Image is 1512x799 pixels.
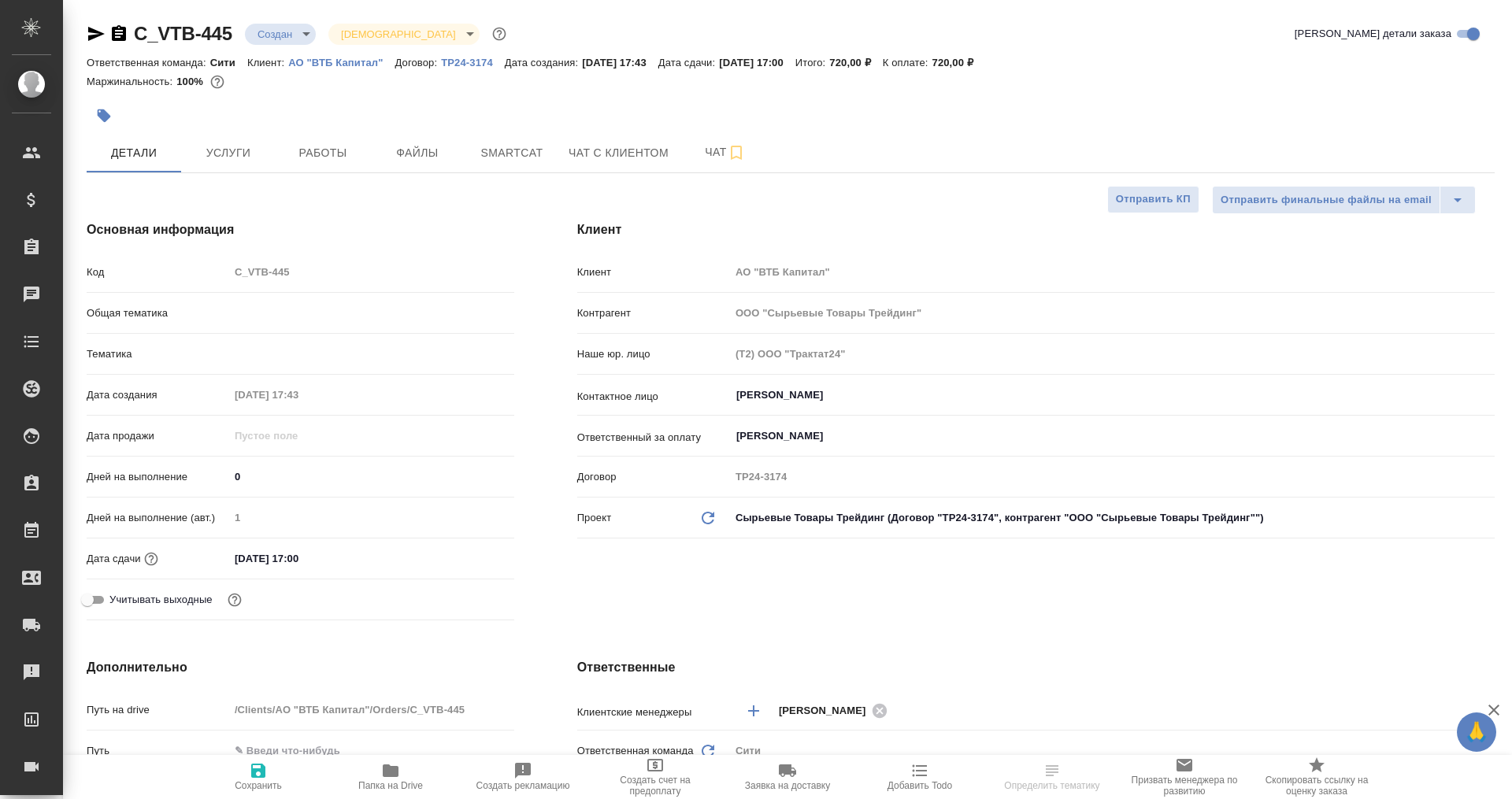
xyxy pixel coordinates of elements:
[577,658,1495,677] h4: Ответственные
[224,590,245,610] button: Выбери, если сб и вс нужно считать рабочими днями для выполнения заказа.
[569,143,669,163] span: Чат с клиентом
[141,549,161,569] button: Если добавить услуги и заполнить их объемом, то дата рассчитается автоматически
[577,264,730,280] p: Клиент
[395,57,442,68] p: Договор:
[87,428,229,444] p: Дата продажи
[87,743,229,759] p: Путь
[1107,186,1199,213] button: Отправить КП
[87,510,229,526] p: Дней на выполнение (авт.)
[779,701,892,720] div: [PERSON_NAME]
[730,505,1495,531] div: Сырьевые Товары Трейдинг (Договор "ТР24-3174", контрагент "ООО "Сырьевые Товары Трейдинг"")
[253,28,297,41] button: Создан
[730,738,1495,764] div: Сити
[474,143,550,163] span: Smartcat
[883,57,932,68] p: К оплате:
[730,342,1495,365] input: Пустое поле
[1212,186,1476,214] div: split button
[721,755,854,799] button: Заявка на доставку
[87,24,106,43] button: Скопировать ссылку для ЯМессенджера
[735,692,773,730] button: Добавить менеджера
[577,705,730,720] p: Клиентские менеджеры
[229,424,367,447] input: Пустое поле
[441,57,505,68] p: ТР24-3174
[730,465,1495,488] input: Пустое поле
[577,430,730,446] p: Ответственный за оплату
[380,143,455,163] span: Файлы
[888,780,952,791] span: Добавить Todo
[87,702,229,718] p: Путь на drive
[687,142,763,162] span: Чат
[235,780,282,791] span: Сохранить
[1457,712,1496,752] button: 🙏
[192,755,324,799] button: Сохранить
[598,775,712,797] span: Создать счет на предоплату
[441,55,505,68] a: ТР24-3174
[457,755,589,799] button: Создать рекламацию
[577,346,730,362] p: Наше юр. лицо
[730,301,1495,324] input: Пустое поле
[207,72,228,92] button: 0.00 RUB;
[582,57,658,68] p: [DATE] 17:43
[109,592,213,608] span: Учитывать выходные
[658,57,719,68] p: Дата сдачи:
[745,780,830,791] span: Заявка на доставку
[210,57,247,68] p: Сити
[328,24,479,45] div: Создан
[476,780,570,791] span: Создать рекламацию
[229,383,367,406] input: Пустое поле
[577,389,730,405] p: Контактное лицо
[1260,775,1373,797] span: Скопировать ссылку на оценку заказа
[829,57,883,68] p: 720,00 ₽
[285,143,361,163] span: Работы
[727,143,746,162] svg: Подписаться
[489,24,510,44] button: Доп статусы указывают на важность/срочность заказа
[1295,26,1451,42] span: [PERSON_NAME] детали заказа
[229,547,367,570] input: ✎ Введи что-нибудь
[229,300,514,327] div: ​
[1004,780,1099,791] span: Определить тематику
[577,220,1495,239] h4: Клиент
[854,755,986,799] button: Добавить Todo
[577,469,730,485] p: Договор
[779,703,876,719] span: [PERSON_NAME]
[109,24,128,43] button: Скопировать ссылку
[87,220,514,239] h4: Основная информация
[1463,716,1490,749] span: 🙏
[229,341,514,368] div: ​
[986,755,1118,799] button: Определить тематику
[505,57,582,68] p: Дата создания:
[1221,191,1432,209] span: Отправить финальные файлы на email
[324,755,457,799] button: Папка на Drive
[1116,191,1191,209] span: Отправить КП
[1212,186,1440,214] button: Отправить финальные файлы на email
[589,755,721,799] button: Создать счет на предоплату
[229,698,514,721] input: Пустое поле
[577,510,612,526] p: Проект
[247,57,288,68] p: Клиент:
[191,143,266,163] span: Услуги
[87,551,141,567] p: Дата сдачи
[1118,755,1251,799] button: Призвать менеджера по развитию
[577,305,730,321] p: Контрагент
[87,98,121,133] button: Добавить тэг
[87,57,210,68] p: Ответственная команда:
[1251,755,1383,799] button: Скопировать ссылку на оценку заказа
[245,24,316,45] div: Создан
[1128,775,1241,797] span: Призвать менеджера по развитию
[96,143,172,163] span: Детали
[730,261,1495,283] input: Пустое поле
[358,780,423,791] span: Папка на Drive
[288,57,395,68] p: АО "ВТБ Капитал"
[229,739,514,762] input: ✎ Введи что-нибудь
[288,55,395,68] a: АО "ВТБ Капитал"
[87,264,229,280] p: Код
[795,57,829,68] p: Итого:
[577,743,694,759] p: Ответственная команда
[932,57,986,68] p: 720,00 ₽
[87,305,229,321] p: Общая тематика
[87,346,229,362] p: Тематика
[1486,435,1489,438] button: Open
[1486,394,1489,397] button: Open
[176,76,207,87] p: 100%
[134,23,232,44] a: C_VTB-445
